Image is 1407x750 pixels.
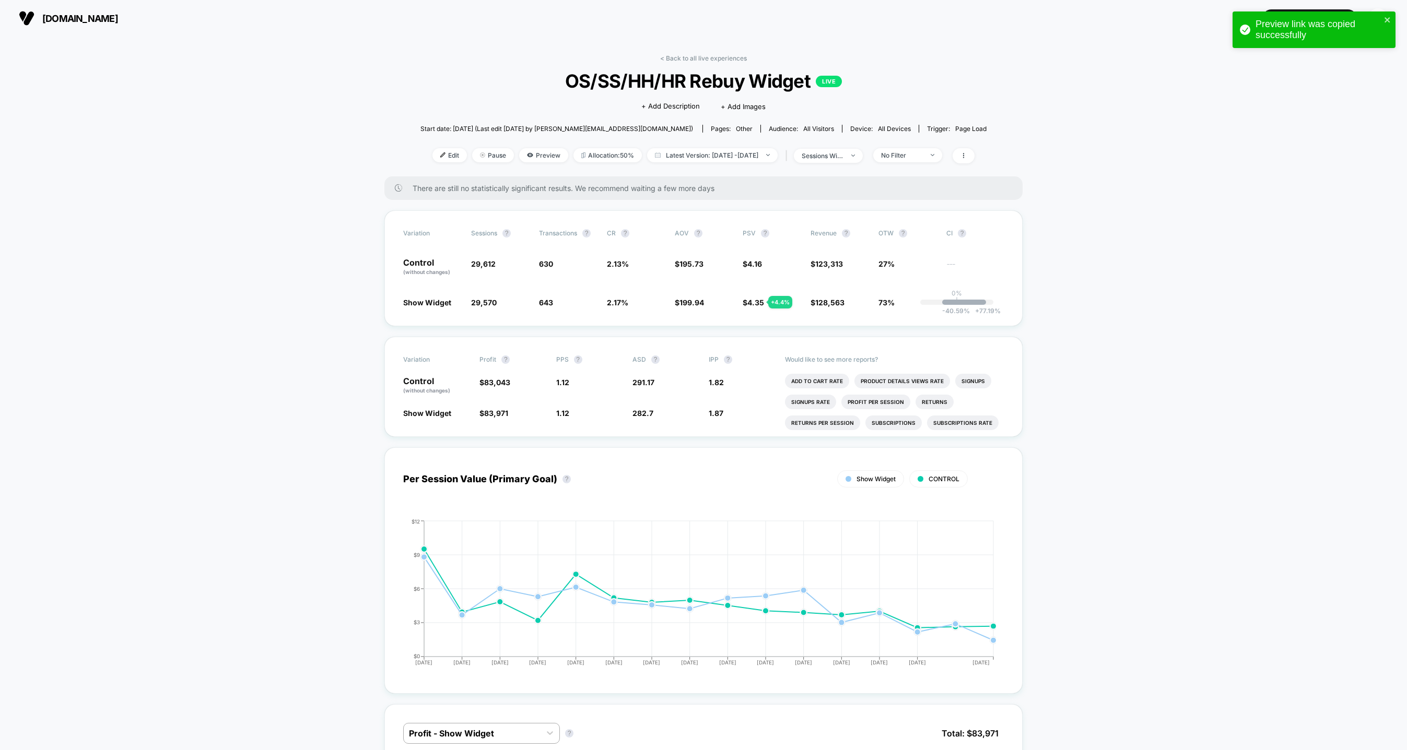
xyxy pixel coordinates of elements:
[711,125,753,133] div: Pages:
[479,355,496,363] span: Profit
[675,229,689,237] span: AOV
[414,653,420,659] tspan: $0
[413,184,1002,193] span: There are still no statistically significant results. We recommend waiting a few more days
[393,518,993,675] div: PER_SESSION_VALUE
[675,259,704,268] span: $
[747,298,764,307] span: 4.35
[1365,8,1391,29] button: BS
[952,289,962,297] p: 0%
[721,102,766,111] span: + Add Images
[42,13,118,24] span: [DOMAIN_NAME]
[479,378,510,387] span: $
[768,296,792,308] div: + 4.4 %
[958,229,966,237] button: ?
[833,659,850,665] tspan: [DATE]
[946,229,1004,237] span: CI
[403,269,450,275] span: (without changes)
[471,259,496,268] span: 29,612
[403,355,461,364] span: Variation
[747,259,762,268] span: 4.16
[480,152,485,158] img: end
[679,298,704,307] span: 199.94
[1256,19,1381,41] div: Preview link was copied successfully
[857,475,896,483] span: Show Widget
[19,10,34,26] img: Visually logo
[605,659,623,665] tspan: [DATE]
[519,148,568,162] span: Preview
[582,229,591,237] button: ?
[785,415,860,430] li: Returns Per Session
[539,259,553,268] span: 630
[816,76,842,87] p: LIVE
[743,259,762,268] span: $
[471,229,497,237] span: Sessions
[681,659,698,665] tspan: [DATE]
[811,259,843,268] span: $
[909,659,926,665] tspan: [DATE]
[709,409,723,418] span: 1.87
[724,355,732,364] button: ?
[502,229,511,237] button: ?
[802,152,843,160] div: sessions with impression
[556,355,569,363] span: PPS
[811,298,845,307] span: $
[899,229,907,237] button: ?
[621,229,629,237] button: ?
[785,374,849,388] li: Add To Cart Rate
[757,659,775,665] tspan: [DATE]
[970,307,1001,315] span: 77.19 %
[607,298,628,307] span: 2.17 %
[529,659,546,665] tspan: [DATE]
[803,125,834,133] span: All Visitors
[1384,16,1391,26] button: close
[719,659,736,665] tspan: [DATE]
[414,619,420,625] tspan: $3
[403,229,461,237] span: Variation
[871,659,888,665] tspan: [DATE]
[783,148,794,163] span: |
[815,298,845,307] span: 128,563
[946,261,1004,276] span: ---
[647,148,778,162] span: Latest Version: [DATE] - [DATE]
[694,229,702,237] button: ?
[403,377,469,395] p: Control
[973,659,990,665] tspan: [DATE]
[878,125,911,133] span: all devices
[414,585,420,591] tspan: $6
[785,395,836,409] li: Signups Rate
[736,125,753,133] span: other
[403,258,461,276] p: Control
[675,298,704,307] span: $
[539,229,577,237] span: Transactions
[878,259,895,268] span: 27%
[916,395,954,409] li: Returns
[854,374,950,388] li: Product Details Views Rate
[632,409,653,418] span: 282.7
[956,297,958,305] p: |
[556,378,569,387] span: 1.12
[955,125,987,133] span: Page Load
[795,659,812,665] tspan: [DATE]
[1368,8,1388,29] div: BS
[743,298,764,307] span: $
[655,152,661,158] img: calendar
[420,125,693,133] span: Start date: [DATE] (Last edit [DATE] by [PERSON_NAME][EMAIL_ADDRESS][DOMAIN_NAME])
[927,415,999,430] li: Subscriptions Rate
[632,355,646,363] span: ASD
[842,125,919,133] span: Device:
[769,125,834,133] div: Audience:
[574,355,582,364] button: ?
[942,307,970,315] span: -40.59 %
[581,152,585,158] img: rebalance
[415,659,432,665] tspan: [DATE]
[878,298,895,307] span: 73%
[927,125,987,133] div: Trigger:
[709,378,724,387] span: 1.82
[484,378,510,387] span: 83,043
[709,355,719,363] span: IPP
[479,409,508,418] span: $
[842,229,850,237] button: ?
[881,151,923,159] div: No Filter
[936,723,1004,744] span: Total: $ 83,971
[567,659,584,665] tspan: [DATE]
